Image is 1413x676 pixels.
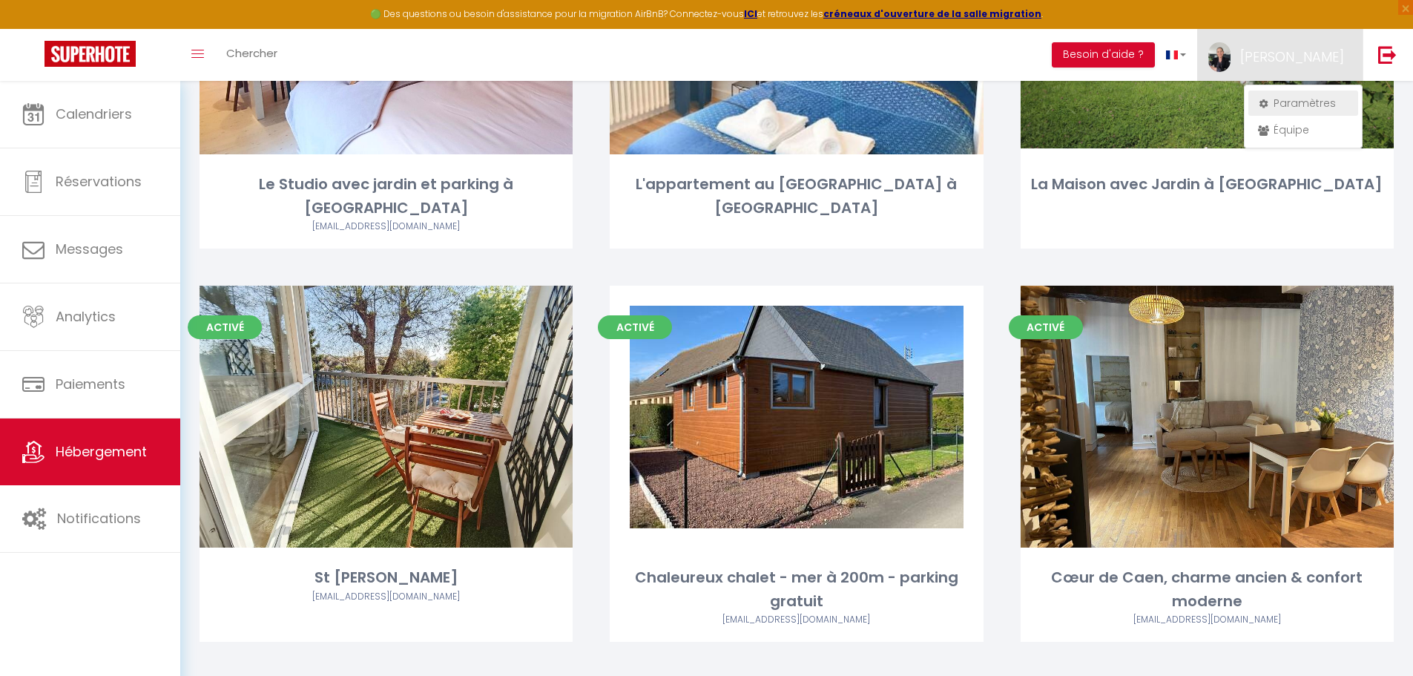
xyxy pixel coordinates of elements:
div: Le Studio avec jardin et parking à [GEOGRAPHIC_DATA] [200,173,573,220]
span: Chercher [226,45,277,61]
a: Chercher [215,29,289,81]
span: Activé [1009,315,1083,339]
span: [PERSON_NAME] [1240,47,1344,66]
a: ICI [744,7,757,20]
span: Analytics [56,307,116,326]
button: Besoin d'aide ? [1052,42,1155,68]
a: Paramètres [1248,91,1358,116]
img: Super Booking [45,41,136,67]
div: Airbnb [1021,613,1394,627]
iframe: Chat [1350,609,1402,665]
span: Calendriers [56,105,132,123]
div: Airbnb [200,220,573,234]
button: Ouvrir le widget de chat LiveChat [12,6,56,50]
span: Hébergement [56,442,147,461]
span: Paiements [56,375,125,393]
div: L'appartement au [GEOGRAPHIC_DATA] à [GEOGRAPHIC_DATA] [610,173,983,220]
span: Réservations [56,172,142,191]
div: La Maison avec Jardin à [GEOGRAPHIC_DATA] [1021,173,1394,196]
a: ... [PERSON_NAME] [1197,29,1363,81]
img: ... [1208,42,1231,72]
span: Activé [598,315,672,339]
div: St [PERSON_NAME] [200,566,573,589]
span: Messages [56,240,123,258]
span: Notifications [57,509,141,528]
img: logout [1378,45,1397,64]
a: créneaux d'ouverture de la salle migration [823,7,1041,20]
div: Cœur de Caen, charme ancien & confort moderne [1021,566,1394,613]
div: Airbnb [610,613,983,627]
a: Équipe [1248,117,1358,142]
span: Activé [188,315,262,339]
div: Chaleureux chalet - mer à 200m - parking gratuit [610,566,983,613]
div: Airbnb [200,590,573,604]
